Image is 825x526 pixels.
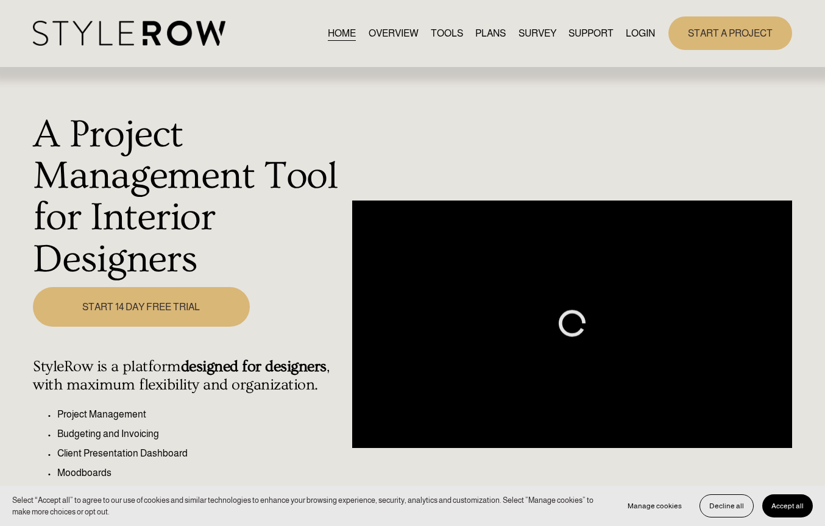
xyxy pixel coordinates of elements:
a: HOME [328,25,356,41]
h4: StyleRow is a platform , with maximum flexibility and organization. [33,358,345,394]
span: Decline all [709,502,744,510]
p: Select “Accept all” to agree to our use of cookies and similar technologies to enhance your brows... [12,494,606,517]
p: Client Presentation Dashboard [57,446,345,461]
span: SUPPORT [568,26,614,41]
a: TOOLS [431,25,463,41]
span: Accept all [771,502,804,510]
span: Manage cookies [628,502,682,510]
button: Decline all [699,494,754,517]
a: LOGIN [626,25,655,41]
a: SURVEY [519,25,556,41]
a: START A PROJECT [668,16,792,50]
h1: A Project Management Tool for Interior Designers [33,114,345,281]
button: Manage cookies [618,494,691,517]
a: START 14 DAY FREE TRIAL [33,287,250,327]
button: Accept all [762,494,813,517]
a: PLANS [475,25,506,41]
strong: designed for designers [181,358,327,375]
img: StyleRow [33,21,225,46]
p: Project Management [57,407,345,422]
p: Budgeting and Invoicing [57,427,345,441]
p: Moodboards [57,466,345,480]
a: OVERVIEW [369,25,419,41]
a: folder dropdown [568,25,614,41]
